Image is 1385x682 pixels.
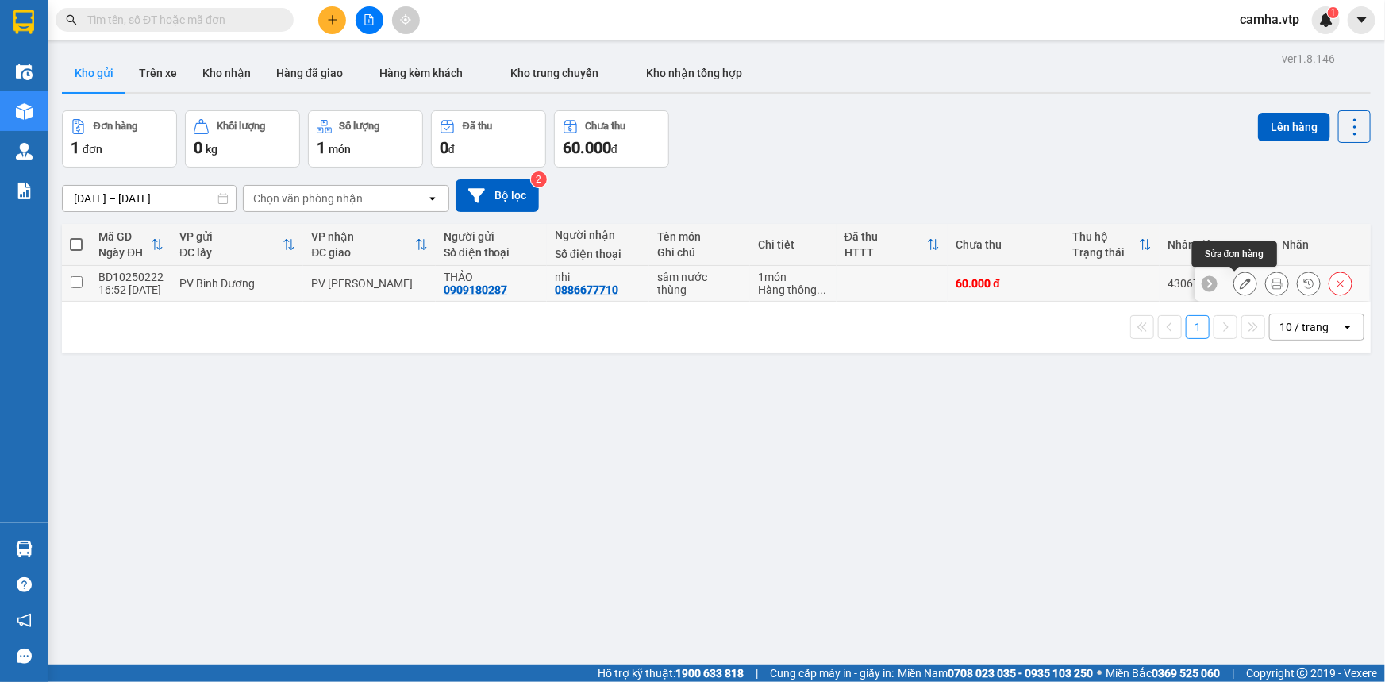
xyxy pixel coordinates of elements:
div: Khối lượng [217,121,265,132]
div: ĐC lấy [179,246,283,259]
img: warehouse-icon [16,143,33,160]
div: Chưa thu [956,238,1056,251]
div: Số điện thoại [555,248,641,260]
div: VP gửi [179,230,283,243]
div: ĐC giao [311,246,414,259]
div: Người gửi [444,230,539,243]
div: Chọn văn phòng nhận [253,191,363,206]
div: Nhãn [1282,238,1361,251]
th: Toggle SortBy [171,224,303,266]
input: Tìm tên, số ĐT hoặc mã đơn [87,11,275,29]
span: món [329,143,351,156]
span: message [17,649,32,664]
sup: 2 [531,171,547,187]
div: Chi tiết [758,238,829,251]
span: Hàng kèm khách [379,67,463,79]
div: 1 món [758,271,829,283]
div: Người nhận [555,229,641,241]
button: Kho gửi [62,54,126,92]
input: Select a date range. [63,186,236,211]
button: Số lượng1món [308,110,423,168]
button: Lên hàng [1258,113,1330,141]
span: question-circle [17,577,32,592]
strong: 1900 633 818 [675,667,744,680]
span: file-add [364,14,375,25]
div: sâm nước [657,271,742,283]
span: Kho nhận tổng hợp [646,67,742,79]
button: file-add [356,6,383,34]
span: đ [448,143,455,156]
span: Miền Bắc [1106,665,1220,682]
span: 1 [71,138,79,157]
span: Miền Nam [898,665,1093,682]
th: Toggle SortBy [90,224,171,266]
svg: open [1341,321,1354,333]
button: Chưa thu60.000đ [554,110,669,168]
img: solution-icon [16,183,33,199]
button: Bộ lọc [456,179,539,212]
button: Đơn hàng1đơn [62,110,177,168]
th: Toggle SortBy [1064,224,1160,266]
button: Đã thu0đ [431,110,546,168]
button: plus [318,6,346,34]
span: 0 [194,138,202,157]
span: camha.vtp [1227,10,1312,29]
span: 1 [317,138,325,157]
img: warehouse-icon [16,64,33,80]
div: Sửa đơn hàng [1192,241,1277,267]
div: Đơn hàng [94,121,137,132]
span: đơn [83,143,102,156]
div: 0909180287 [444,283,507,296]
div: Ghi chú [657,246,742,259]
span: search [66,14,77,25]
button: Trên xe [126,54,190,92]
span: caret-down [1355,13,1369,27]
div: 10 / trang [1279,319,1329,335]
button: Khối lượng0kg [185,110,300,168]
div: VP nhận [311,230,414,243]
span: ⚪️ [1097,670,1102,676]
div: Thu hộ [1072,230,1139,243]
span: đ [611,143,617,156]
div: Nhân viên [1168,238,1266,251]
div: Trạng thái [1072,246,1139,259]
button: 1 [1186,315,1210,339]
th: Toggle SortBy [303,224,435,266]
div: PV Bình Dương [179,277,295,290]
span: copyright [1297,668,1308,679]
div: 43067_kimngan.vtp [1168,277,1266,290]
button: Hàng đã giao [264,54,356,92]
div: PV [PERSON_NAME] [311,277,427,290]
div: THẢO [444,271,539,283]
div: Sửa đơn hàng [1233,272,1257,295]
div: BD10250222 [98,271,164,283]
div: ver 1.8.146 [1282,50,1335,67]
img: warehouse-icon [16,541,33,557]
span: Kho trung chuyển [510,67,598,79]
div: Ngày ĐH [98,246,151,259]
span: 60.000 [563,138,611,157]
div: Hàng thông thường [758,283,829,296]
th: Toggle SortBy [837,224,948,266]
sup: 1 [1328,7,1339,18]
div: Đã thu [844,230,927,243]
button: Kho nhận [190,54,264,92]
div: Số lượng [340,121,380,132]
img: logo-vxr [13,10,34,34]
svg: open [426,192,439,205]
span: | [756,665,758,682]
div: thùng [657,283,742,296]
div: 16:52 [DATE] [98,283,164,296]
button: caret-down [1348,6,1375,34]
div: Chưa thu [586,121,626,132]
span: 0 [440,138,448,157]
div: Số điện thoại [444,246,539,259]
div: Đã thu [463,121,492,132]
span: Hỗ trợ kỹ thuật: [598,665,744,682]
div: Mã GD [98,230,151,243]
span: kg [206,143,217,156]
div: HTTT [844,246,927,259]
span: aim [400,14,411,25]
button: aim [392,6,420,34]
img: icon-new-feature [1319,13,1333,27]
